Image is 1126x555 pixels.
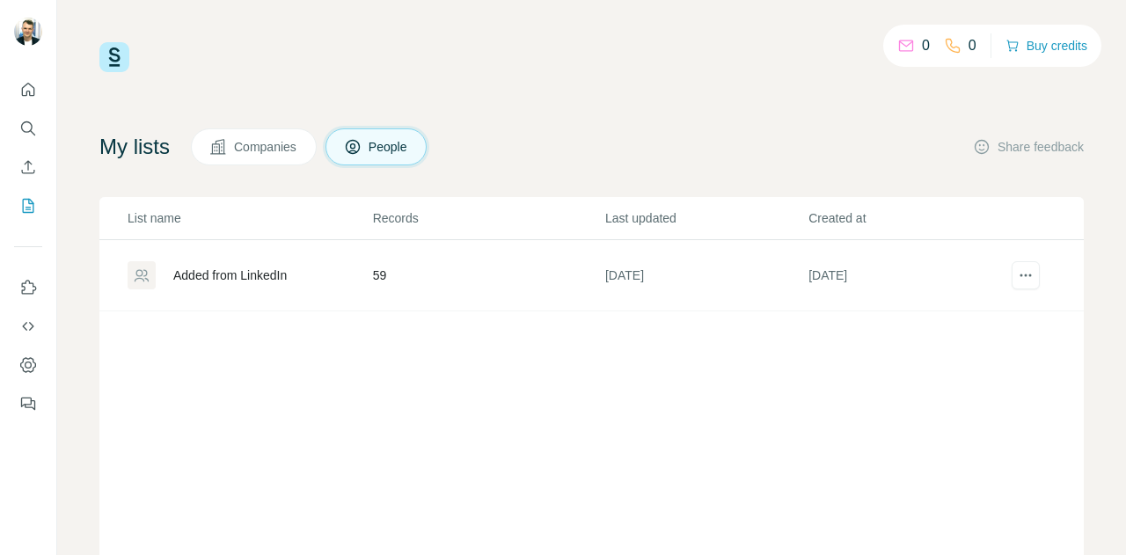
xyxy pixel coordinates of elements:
[14,113,42,144] button: Search
[1005,33,1087,58] button: Buy credits
[234,138,298,156] span: Companies
[14,190,42,222] button: My lists
[14,18,42,46] img: Avatar
[372,240,604,311] td: 59
[173,267,287,284] div: Added from LinkedIn
[922,35,930,56] p: 0
[14,151,42,183] button: Enrich CSV
[808,209,1010,227] p: Created at
[605,209,807,227] p: Last updated
[604,240,808,311] td: [DATE]
[14,388,42,420] button: Feedback
[99,133,170,161] h4: My lists
[973,138,1084,156] button: Share feedback
[14,349,42,381] button: Dashboard
[373,209,603,227] p: Records
[808,240,1011,311] td: [DATE]
[99,42,129,72] img: Surfe Logo
[128,209,371,227] p: List name
[14,310,42,342] button: Use Surfe API
[14,74,42,106] button: Quick start
[969,35,976,56] p: 0
[369,138,409,156] span: People
[14,272,42,303] button: Use Surfe on LinkedIn
[1012,261,1040,289] button: actions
